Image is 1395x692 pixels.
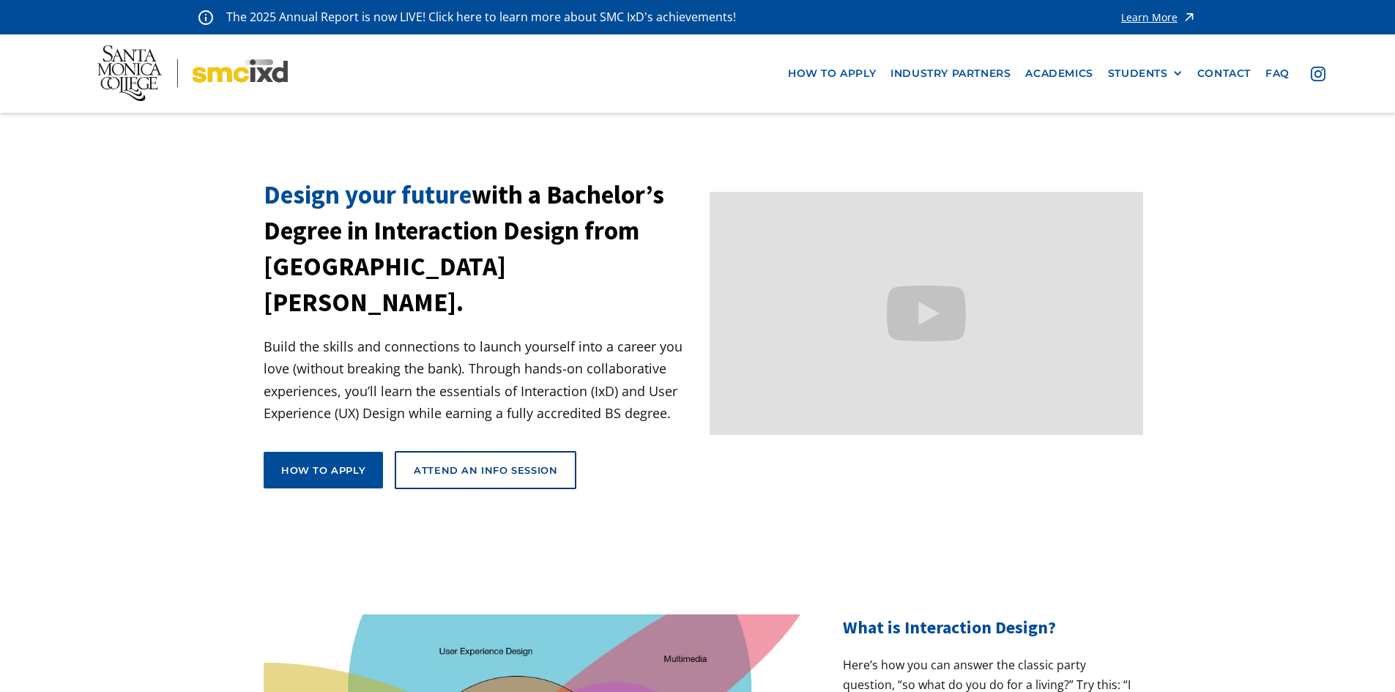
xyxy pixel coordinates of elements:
div: How to apply [281,464,365,477]
span: Design your future [264,179,472,211]
a: Attend an Info Session [395,451,576,489]
img: icon - instagram [1311,67,1325,81]
a: contact [1190,60,1258,87]
p: Build the skills and connections to launch yourself into a career you love (without breaking the ... [264,335,698,425]
div: Attend an Info Session [414,464,557,477]
div: Learn More [1121,12,1178,23]
a: Academics [1018,60,1100,87]
a: industry partners [883,60,1018,87]
div: STUDENTS [1108,67,1168,80]
iframe: Design your future with a Bachelor's Degree in Interaction Design from Santa Monica College [710,192,1144,436]
img: icon - arrow - alert [1182,7,1197,27]
a: Learn More [1121,7,1197,27]
div: STUDENTS [1108,67,1183,80]
img: Santa Monica College - SMC IxD logo [97,45,288,101]
a: how to apply [781,60,883,87]
img: icon - information - alert [198,10,213,25]
p: The 2025 Annual Report is now LIVE! Click here to learn more about SMC IxD's achievements! [226,7,737,27]
a: faq [1258,60,1297,87]
a: How to apply [264,452,383,488]
h2: What is Interaction Design? [843,614,1131,641]
h1: with a Bachelor’s Degree in Interaction Design from [GEOGRAPHIC_DATA][PERSON_NAME]. [264,177,698,321]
